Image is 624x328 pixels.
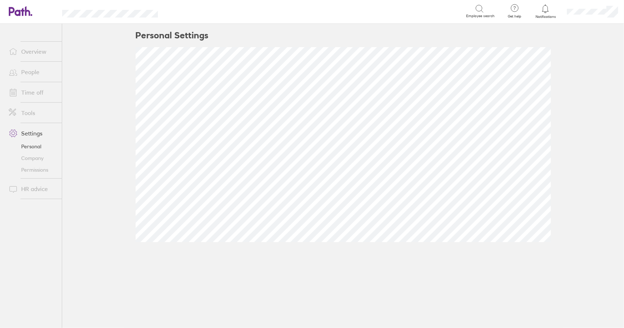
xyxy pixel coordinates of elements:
a: Overview [3,44,62,59]
span: Employee search [466,14,495,18]
div: Search [178,8,196,14]
h2: Personal Settings [136,24,209,47]
a: Notifications [534,4,557,19]
a: Tools [3,106,62,120]
a: Time off [3,85,62,100]
a: Personal [3,141,62,152]
a: People [3,65,62,79]
a: Settings [3,126,62,141]
a: Company [3,152,62,164]
span: Notifications [534,15,557,19]
span: Get help [503,14,526,19]
a: HR advice [3,182,62,196]
a: Permissions [3,164,62,176]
